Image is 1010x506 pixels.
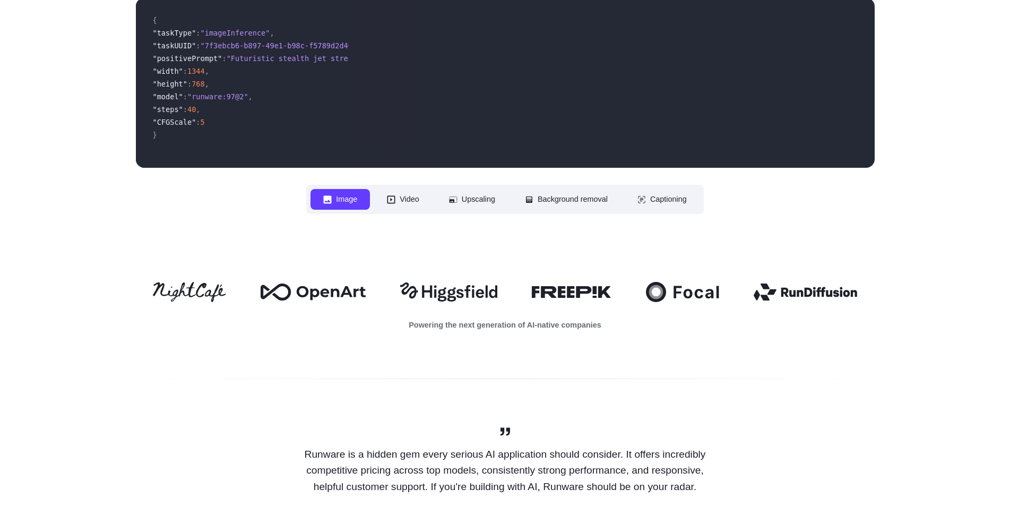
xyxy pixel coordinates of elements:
[293,447,718,495] p: Runware is a hidden gem every serious AI application should consider. It offers incredibly compet...
[205,80,209,88] span: ,
[187,105,196,114] span: 40
[205,67,209,75] span: ,
[153,118,196,126] span: "CFGScale"
[187,80,192,88] span: :
[196,29,200,37] span: :
[201,41,366,50] span: "7f3ebcb6-b897-49e1-b98c-f5789d2d40d7"
[153,29,196,37] span: "taskType"
[153,131,157,139] span: }
[183,92,187,101] span: :
[512,189,620,210] button: Background removal
[153,41,196,50] span: "taskUUID"
[153,105,183,114] span: "steps"
[374,189,432,210] button: Video
[187,67,205,75] span: 1344
[248,92,253,101] span: ,
[153,54,222,63] span: "positivePrompt"
[625,189,700,210] button: Captioning
[183,105,187,114] span: :
[201,118,205,126] span: 5
[187,92,248,101] span: "runware:97@2"
[136,319,875,331] p: Powering the next generation of AI-native companies
[310,189,370,210] button: Image
[192,80,205,88] span: 768
[196,41,200,50] span: :
[153,92,183,101] span: "model"
[153,16,157,24] span: {
[222,54,226,63] span: :
[201,29,270,37] span: "imageInference"
[153,80,187,88] span: "height"
[196,118,200,126] span: :
[153,67,183,75] span: "width"
[270,29,274,37] span: ,
[227,54,622,63] span: "Futuristic stealth jet streaking through a neon-lit cityscape with glowing purple exhaust"
[436,189,508,210] button: Upscaling
[196,105,200,114] span: ,
[183,67,187,75] span: :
